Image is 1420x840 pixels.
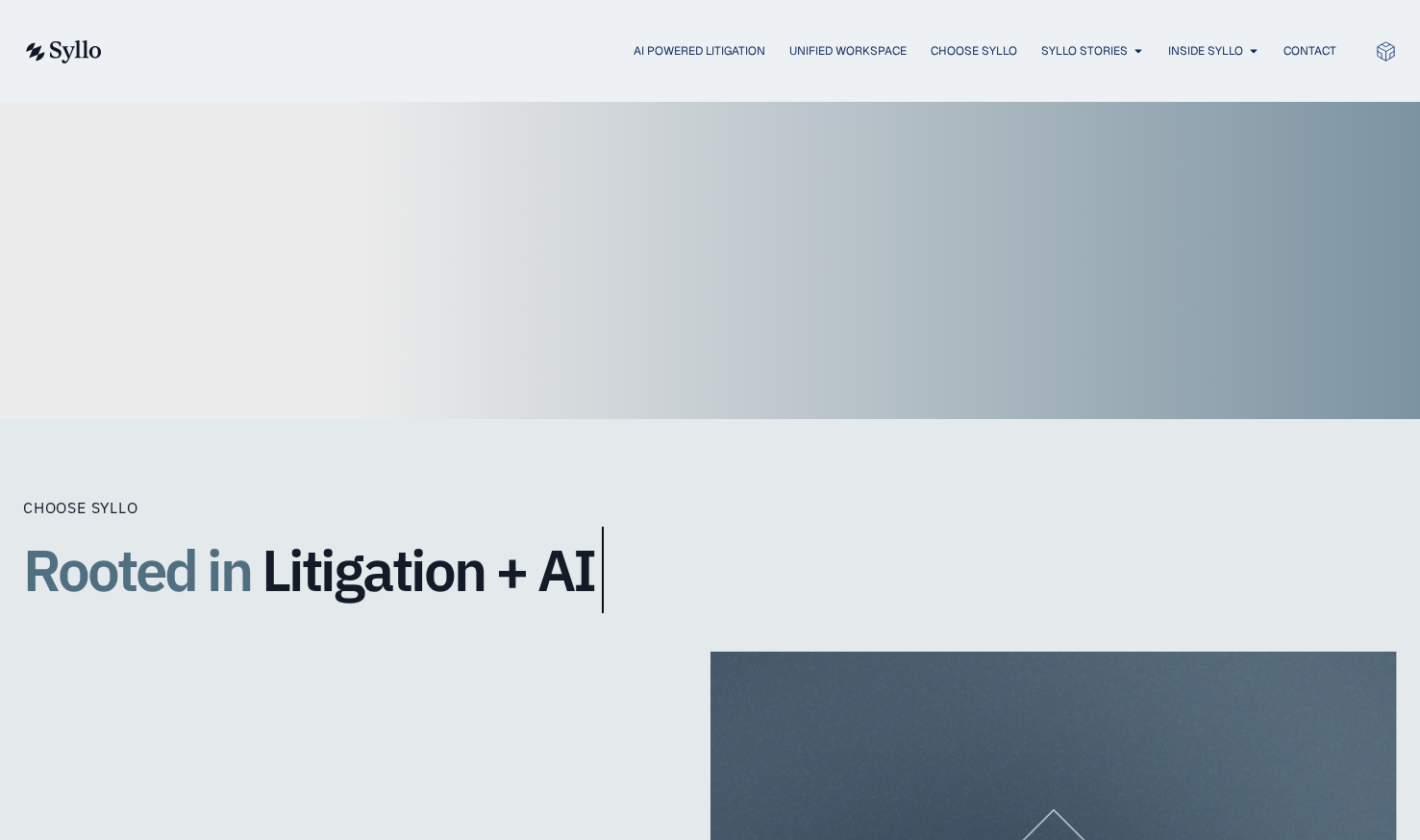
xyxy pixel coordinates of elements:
[140,42,1336,61] nav: Menu
[23,527,251,613] span: Rooted in
[140,42,1336,61] div: Menu Toggle
[262,538,594,602] span: Litigation + AI
[1041,42,1128,60] a: Syllo Stories
[1168,42,1243,60] a: Inside Syllo
[789,42,907,60] a: Unified Workspace
[1283,42,1336,60] a: Contact
[23,496,792,519] div: Choose Syllo
[23,40,102,63] img: syllo
[634,42,765,60] a: AI Powered Litigation
[931,42,1017,60] a: Choose Syllo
